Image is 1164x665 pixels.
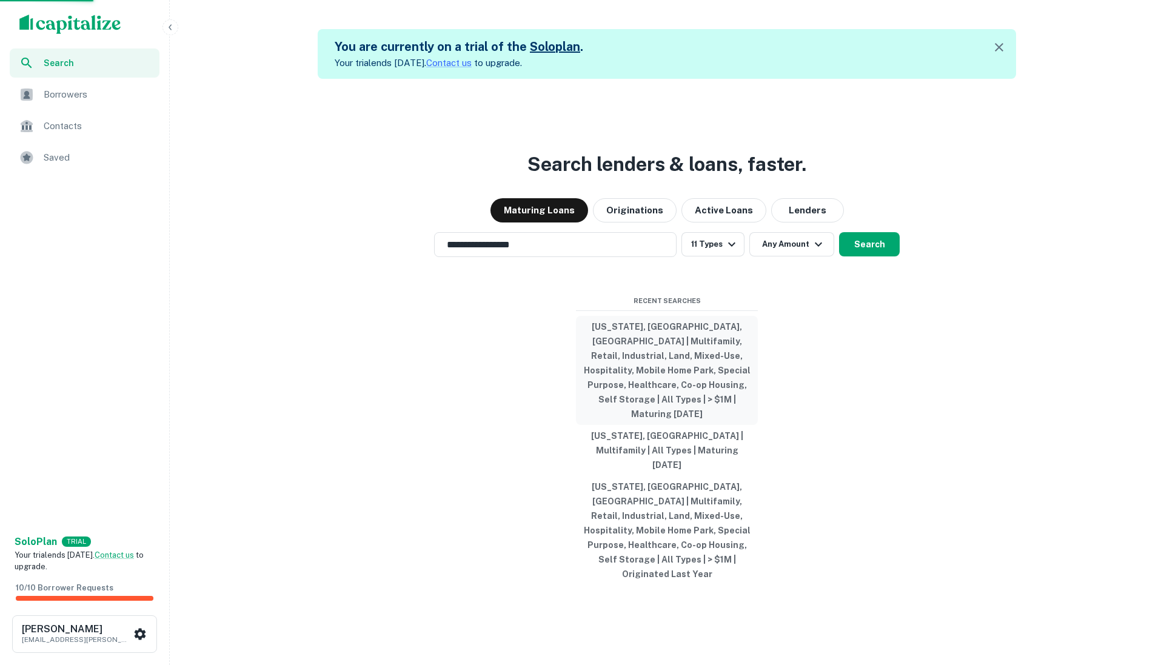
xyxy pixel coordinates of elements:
button: Search [839,232,900,256]
a: Saved [10,143,159,172]
button: Originations [593,198,677,222]
button: [US_STATE], [GEOGRAPHIC_DATA] | Multifamily | All Types | Maturing [DATE] [576,425,758,476]
h6: [PERSON_NAME] [22,624,131,634]
span: Borrowers [44,87,152,102]
p: Your trial ends [DATE]. to upgrade. [335,56,583,70]
span: Your trial ends [DATE]. to upgrade. [15,550,144,572]
iframe: Chat Widget [1103,568,1164,626]
a: SoloPlan [15,535,57,549]
img: capitalize-logo.png [19,15,121,34]
a: Contact us [95,550,134,560]
span: Recent Searches [576,296,758,306]
a: Contacts [10,112,159,141]
a: Soloplan [530,39,580,54]
button: Any Amount [749,232,834,256]
a: Contact us [426,58,472,68]
h5: You are currently on a trial of the . [335,38,583,56]
div: TRIAL [62,536,91,547]
button: [US_STATE], [GEOGRAPHIC_DATA], [GEOGRAPHIC_DATA] | Multifamily, Retail, Industrial, Land, Mixed-U... [576,316,758,425]
span: Contacts [44,119,152,133]
button: [PERSON_NAME][EMAIL_ADDRESS][PERSON_NAME][DOMAIN_NAME] [12,615,157,653]
button: [US_STATE], [GEOGRAPHIC_DATA], [GEOGRAPHIC_DATA] | Multifamily, Retail, Industrial, Land, Mixed-U... [576,476,758,585]
a: Borrowers [10,80,159,109]
span: Saved [44,150,152,165]
button: Active Loans [681,198,766,222]
span: 10 / 10 Borrower Requests [16,583,113,592]
button: 11 Types [681,232,744,256]
button: Maturing Loans [490,198,588,222]
p: [EMAIL_ADDRESS][PERSON_NAME][DOMAIN_NAME] [22,634,131,645]
strong: Solo Plan [15,536,57,547]
span: Search [44,56,152,70]
a: Search [10,48,159,78]
button: Lenders [771,198,844,222]
h3: Search lenders & loans, faster. [527,150,806,179]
